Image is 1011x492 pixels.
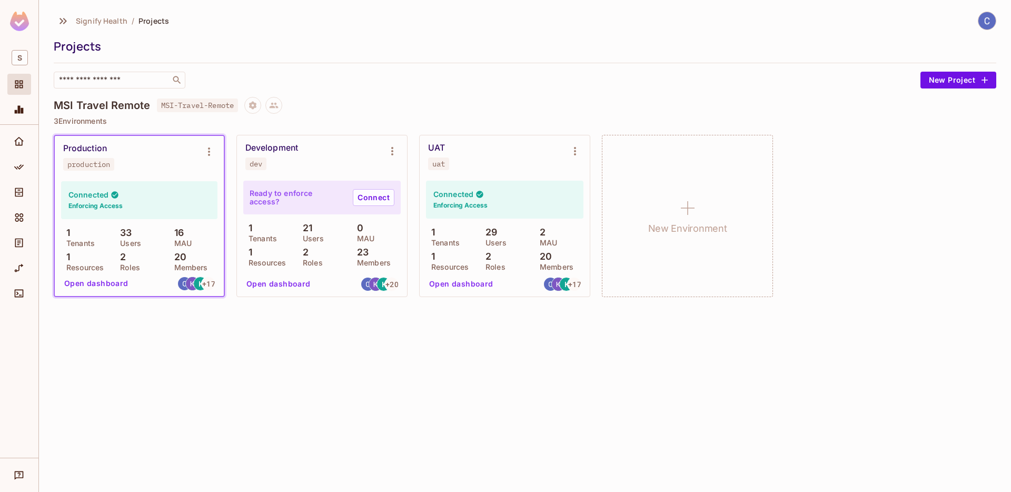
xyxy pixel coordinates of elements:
p: Roles [480,263,506,271]
div: UAT [428,143,445,153]
span: Signify Health [76,16,127,26]
p: 2 [115,252,126,262]
div: Production [63,143,107,154]
div: dev [250,160,262,168]
p: 29 [480,227,497,238]
img: cleiby@signifyhealth.com [544,278,557,291]
p: 20 [169,252,186,262]
img: Chick Leiby [978,12,996,29]
p: Users [298,234,324,243]
p: Ready to enforce access? [250,189,344,206]
li: / [132,16,134,26]
p: MAU [534,239,557,247]
button: Environment settings [564,141,586,162]
div: Monitoring [7,99,31,120]
p: 16 [169,228,184,238]
img: kspangler@signifyhealth.com [552,278,565,291]
div: Workspace: Signify Health [7,46,31,70]
div: URL Mapping [7,258,31,279]
div: Policy [7,156,31,178]
p: 1 [61,228,70,238]
p: Roles [298,259,323,267]
span: MSI-Travel-Remote [157,99,239,112]
div: Projects [54,38,991,54]
a: Connect [353,189,394,206]
span: + 17 [568,281,581,288]
p: Roles [115,263,140,272]
button: Open dashboard [242,276,315,293]
img: kspangler@signifyhealth.com [186,277,199,290]
p: Tenants [426,239,460,247]
div: Help & Updates [7,465,31,486]
img: cleiby@signifyhealth.com [178,277,191,290]
p: Tenants [61,239,95,248]
p: 1 [426,251,435,262]
div: Elements [7,207,31,228]
p: 2 [480,251,491,262]
span: Project settings [244,102,261,112]
p: 2 [298,247,309,258]
div: Audit Log [7,232,31,253]
p: Users [480,239,507,247]
p: 23 [352,247,369,258]
p: MAU [352,234,374,243]
div: Directory [7,182,31,203]
p: 0 [352,223,363,233]
div: Home [7,131,31,152]
span: + 17 [202,280,215,288]
p: Members [352,259,391,267]
p: 1 [243,223,252,233]
button: New Project [920,72,996,88]
h4: Connected [68,190,108,200]
p: 3 Environments [54,117,996,125]
h6: Enforcing Access [68,201,123,211]
p: 20 [534,251,552,262]
button: Environment settings [382,141,403,162]
h6: Enforcing Access [433,201,488,210]
p: 33 [115,228,132,238]
span: S [12,50,28,65]
p: 1 [426,227,435,238]
div: production [67,160,110,169]
p: 21 [298,223,312,233]
p: Tenants [243,234,277,243]
h4: Connected [433,189,473,199]
p: 2 [534,227,546,238]
h1: New Environment [648,221,727,237]
p: MAU [169,239,192,248]
button: Open dashboard [60,275,133,292]
span: K [382,281,386,288]
h4: MSI Travel Remote [54,99,151,112]
div: Development [245,143,298,153]
div: uat [432,160,445,168]
p: Members [169,263,208,272]
img: cleiby@signifyhealth.com [361,278,374,291]
div: Projects [7,74,31,95]
button: Open dashboard [425,276,498,293]
p: Resources [61,263,104,272]
img: SReyMgAAAABJRU5ErkJggg== [10,12,29,31]
button: Environment settings [199,141,220,162]
p: 1 [61,252,70,262]
p: Members [534,263,573,271]
span: + 20 [385,281,398,288]
img: kspangler@signifyhealth.com [369,278,382,291]
span: K [199,280,203,288]
div: Connect [7,283,31,304]
p: Users [115,239,141,248]
span: Projects [138,16,169,26]
span: K [564,281,569,288]
p: Resources [426,263,469,271]
p: 1 [243,247,252,258]
p: Resources [243,259,286,267]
